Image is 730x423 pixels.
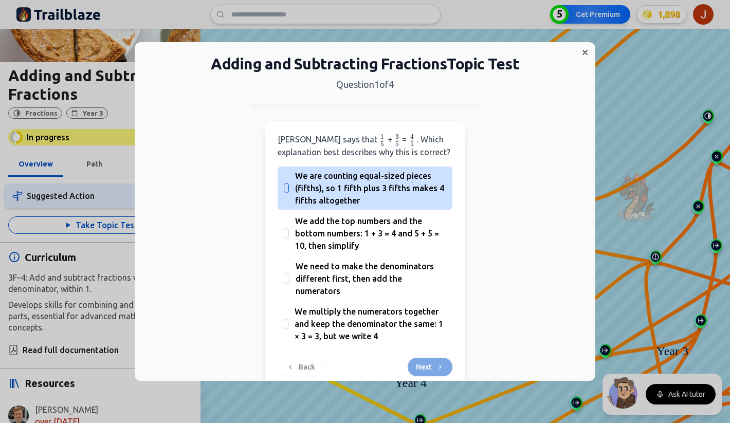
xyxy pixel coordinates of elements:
[278,135,377,144] span: [PERSON_NAME] says that
[211,77,519,91] h2: Question 1 of 4
[410,140,414,148] span: 5
[296,260,446,297] span: We need to make the denominators different first, then add the numerators
[211,54,519,73] h1: Adding and Subtracting Fractions Topic Test
[402,135,407,144] span: =
[577,44,593,61] button: Close
[399,134,400,142] span: ​
[414,134,415,142] span: ​
[395,140,399,148] span: 5
[295,170,446,207] span: We are counting equal-sized pieces (fifths), so 1 fifth plus 3 fifths makes 4 fifths altogether
[295,215,446,252] span: We add the top numbers and the bottom numbers: 1 + 3 = 4 and 5 + 5 = 10, then simplify
[410,133,414,141] span: 4
[278,135,450,157] span: . Which explanation best describes why this is correct?
[295,305,446,342] span: We multiply the numerators together and keep the denominator the same: 1 × 3 = 3, but we write 4
[380,140,384,148] span: 5
[388,135,392,144] span: +
[384,134,385,142] span: ​
[395,133,399,141] span: 3
[380,133,384,141] span: 1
